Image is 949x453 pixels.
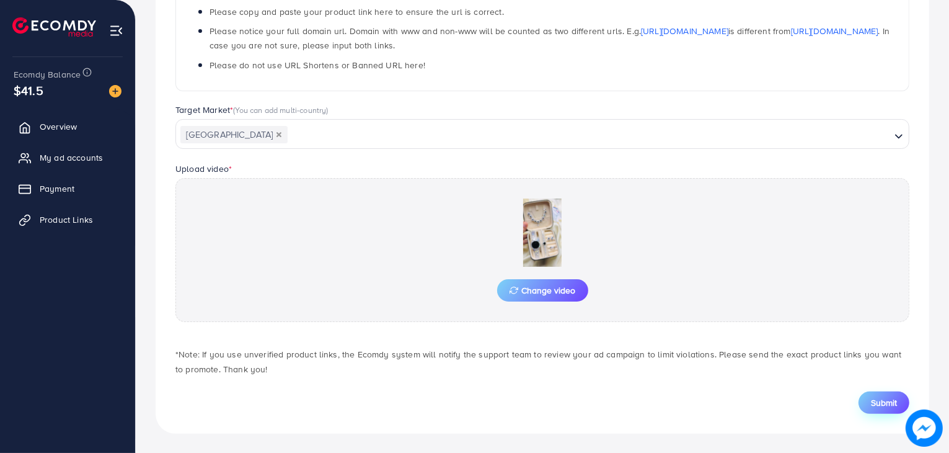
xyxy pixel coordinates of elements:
span: Please do not use URL Shortens or Banned URL here! [210,59,425,71]
span: Product Links [40,213,93,226]
input: Search for option [289,125,889,145]
span: [GEOGRAPHIC_DATA] [180,126,288,143]
a: Product Links [9,207,126,232]
a: [URL][DOMAIN_NAME] [791,25,878,37]
p: *Note: If you use unverified product links, the Ecomdy system will notify the support team to rev... [175,347,909,377]
img: menu [109,24,123,38]
span: Payment [40,182,74,195]
label: Upload video [175,163,232,175]
span: My ad accounts [40,151,103,164]
span: $41.5 [14,81,43,99]
img: image [906,410,943,447]
img: image [109,85,121,97]
span: Overview [40,120,77,133]
a: Overview [9,114,126,139]
a: My ad accounts [9,145,126,170]
span: (You can add multi-country) [233,104,328,115]
label: Target Market [175,104,329,116]
a: [URL][DOMAIN_NAME] [641,25,728,37]
div: Search for option [175,119,909,149]
a: Payment [9,176,126,201]
img: logo [12,17,96,37]
img: Preview Image [480,199,604,267]
span: Change video [510,286,576,295]
button: Deselect Pakistan [276,132,282,138]
span: Please notice your full domain url. Domain with www and non-www will be counted as two different ... [210,25,889,52]
span: Ecomdy Balance [14,68,81,81]
span: Please copy and paste your product link here to ensure the url is correct. [210,6,504,18]
button: Change video [497,279,588,302]
span: Submit [871,397,897,409]
button: Submit [859,392,909,414]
